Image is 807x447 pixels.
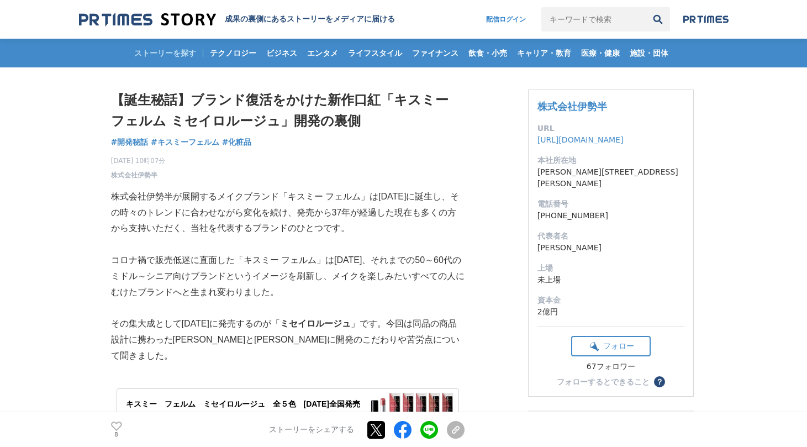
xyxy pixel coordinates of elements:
[117,388,459,437] a: キスミー フェルム ミセイロルージュ 全５色 [DATE]全国発売PR TIMES
[111,170,157,180] a: 株式会社伊勢半
[537,230,684,242] dt: 代表者名
[571,336,651,356] button: フォロー
[126,398,361,410] div: キスミー フェルム ミセイロルージュ 全５色 [DATE]全国発売
[537,123,684,134] dt: URL
[513,39,576,67] a: キャリア・教育
[464,48,511,58] span: 飲食・小売
[111,136,149,148] a: #開発秘話
[262,48,302,58] span: ビジネス
[303,39,342,67] a: エンタメ
[513,48,576,58] span: キャリア・教育
[537,101,607,112] a: 株式会社伊勢半
[344,48,407,58] span: ライフスタイル
[225,14,395,24] h2: 成果の裏側にあるストーリーをメディアに届ける
[537,274,684,286] dd: 未上場
[205,48,261,58] span: テクノロジー
[464,39,511,67] a: 飲食・小売
[269,425,354,435] p: ストーリーをシェアする
[408,39,463,67] a: ファイナンス
[537,210,684,222] dd: [PHONE_NUMBER]
[537,306,684,318] dd: 2億円
[111,137,149,147] span: #開発秘話
[683,15,729,24] img: prtimes
[537,242,684,254] dd: [PERSON_NAME]
[205,39,261,67] a: テクノロジー
[151,137,219,147] span: #キスミーフェルム
[537,166,684,190] dd: [PERSON_NAME][STREET_ADDRESS][PERSON_NAME]
[111,253,465,300] p: コロナ禍で販売低迷に直面した「キスミー フェルム」は[DATE]、それまでの50～60代のミドル～シニア向けブランドというイメージを刷新し、メイクを楽しみたいすべての人にむけたブランドへと生まれ...
[111,189,465,236] p: 株式会社伊勢半が展開するメイクブランド「キスミー フェルム」は[DATE]に誕生し、その時々のトレンドに合わせながら変化を続け、発売から37年が経過した現在も多くの方から支持いただく、当社を代表...
[222,137,252,147] span: #化粧品
[625,39,673,67] a: 施設・団体
[408,48,463,58] span: ファイナンス
[541,7,646,31] input: キーワードで検索
[571,362,651,372] div: 67フォロワー
[303,48,342,58] span: エンタメ
[344,39,407,67] a: ライフスタイル
[111,432,122,438] p: 8
[151,136,219,148] a: #キスミーフェルム
[222,136,252,148] a: #化粧品
[79,12,216,27] img: 成果の裏側にあるストーリーをメディアに届ける
[537,135,624,144] a: [URL][DOMAIN_NAME]
[577,48,624,58] span: 医療・健康
[111,316,465,364] p: その集大成として[DATE]に発売するのが「 」です。今回は同品の商品設計に携わった[PERSON_NAME]と[PERSON_NAME]に開発のこだわりや苦労点について聞きました。
[557,378,650,386] div: フォローするとできること
[656,378,663,386] span: ？
[537,295,684,306] dt: 資本金
[111,90,465,132] h1: 【誕生秘話】ブランド復活をかけた新作口紅「キスミー フェルム ミセイロルージュ」開発の裏側
[537,155,684,166] dt: 本社所在地
[280,319,351,328] strong: ミセイロルージュ
[577,39,624,67] a: 医療・健康
[111,156,166,166] span: [DATE] 10時07分
[654,376,665,387] button: ？
[537,262,684,274] dt: 上場
[475,7,537,31] a: 配信ログイン
[646,7,670,31] button: 検索
[537,198,684,210] dt: 電話番号
[625,48,673,58] span: 施設・団体
[79,12,395,27] a: 成果の裏側にあるストーリーをメディアに届ける 成果の裏側にあるストーリーをメディアに届ける
[262,39,302,67] a: ビジネス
